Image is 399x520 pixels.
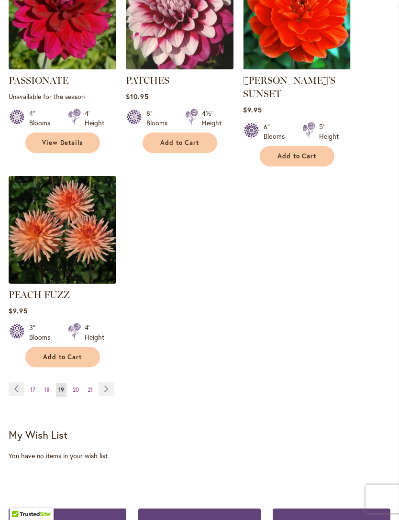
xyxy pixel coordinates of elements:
[9,277,116,286] a: PEACH FUZZ
[9,75,68,86] a: PASSIONATE
[70,383,81,397] a: 20
[29,109,56,128] div: 4" Blooms
[9,62,116,71] a: PASSIONATE
[264,122,291,141] div: 6" Blooms
[160,139,199,147] span: Add to Cart
[126,62,233,71] a: Patches
[85,109,104,128] div: 4' Height
[319,122,339,141] div: 5' Height
[143,133,217,153] button: Add to Cart
[29,323,56,342] div: 3" Blooms
[243,105,262,114] span: $9.95
[9,176,116,284] img: PEACH FUZZ
[73,386,79,393] span: 20
[28,383,38,397] a: 17
[85,323,104,342] div: 4' Height
[9,92,116,101] p: Unavailable for the season
[30,386,35,393] span: 17
[243,75,335,100] a: [PERSON_NAME]'S SUNSET
[243,62,351,71] a: PATRICIA ANN'S SUNSET
[25,347,100,367] button: Add to Cart
[126,92,149,101] span: $10.95
[9,428,67,442] strong: My Wish List
[9,306,28,315] span: $9.95
[7,486,34,513] iframe: Launch Accessibility Center
[277,152,317,160] span: Add to Cart
[9,451,390,461] div: You have no items in your wish list.
[260,146,334,166] button: Add to Cart
[9,289,70,300] a: PEACH FUZZ
[85,383,95,397] a: 21
[88,386,93,393] span: 21
[44,386,50,393] span: 18
[126,75,169,86] a: PATCHES
[58,386,64,393] span: 19
[202,109,222,128] div: 4½' Height
[42,139,83,147] span: View Details
[42,383,52,397] a: 18
[43,353,82,361] span: Add to Cart
[146,109,174,128] div: 8" Blooms
[25,133,100,153] a: View Details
